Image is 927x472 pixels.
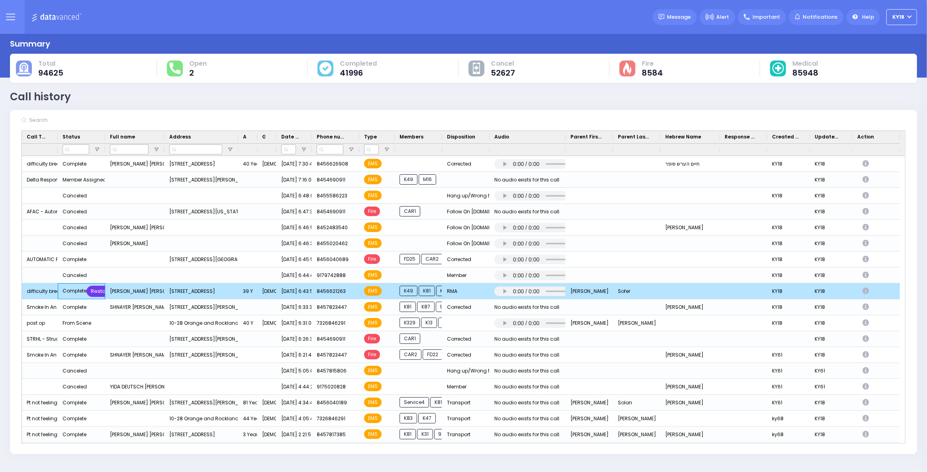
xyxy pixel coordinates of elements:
[660,347,720,363] div: [PERSON_NAME]
[105,220,165,236] div: [PERSON_NAME] [PERSON_NAME]
[165,204,238,220] div: [STREET_ADDRESS][US_STATE]
[169,133,191,140] span: Address
[423,349,443,360] span: FD22
[767,395,810,411] div: KY61
[105,427,165,443] div: [PERSON_NAME] [PERSON_NAME]
[276,347,312,363] div: [DATE] 6:21:48 AM
[276,267,312,283] div: [DATE] 6:44:41 AM
[317,288,346,295] span: 8456621263
[442,156,490,172] div: Corrected
[767,156,810,172] div: KY18
[86,286,116,297] div: Restore
[494,207,561,217] div: No audio exists for this call.
[767,411,810,427] div: ky68
[810,188,853,204] div: KY18
[22,427,58,443] div: Pt not feeling well
[613,395,660,411] div: Solan
[22,299,900,315] div: Press SPACE to select this row.
[400,334,420,344] span: CAR1
[63,366,87,376] div: Canceled
[31,12,84,22] img: Logo
[767,236,810,252] div: KY18
[810,204,853,220] div: KY18
[189,69,207,77] span: 2
[169,144,222,154] input: Address Filter Input
[442,443,490,458] div: Follow On [DOMAIN_NAME]
[767,379,810,395] div: KY61
[660,299,720,315] div: [PERSON_NAME]
[189,60,207,68] span: Open
[22,347,58,363] div: Smoke In An Apartment
[434,429,451,439] span: 912
[169,62,180,74] img: total-response.svg
[238,283,257,299] div: 39 Y
[364,366,382,375] span: EMS
[257,315,276,331] div: [DEMOGRAPHIC_DATA]
[421,318,437,328] span: K13
[22,156,900,172] div: Press SPACE to select this row.
[238,411,257,427] div: 44 Year
[566,411,613,427] div: [PERSON_NAME]
[400,318,420,328] span: K329
[364,191,382,200] span: EMS
[430,397,447,408] span: K81
[22,363,900,379] div: Press SPACE to select this row.
[442,267,490,283] div: Member
[276,252,312,267] div: [DATE] 6:45:57 AM
[419,174,436,185] span: M16
[63,429,86,440] div: Complete
[348,146,355,153] button: Open Filter Menu
[494,366,561,376] div: No audio exists for this call.
[63,133,80,140] span: Status
[340,60,377,68] span: Completed
[566,395,613,411] div: [PERSON_NAME]
[364,429,382,439] span: EMS
[317,367,347,374] span: 8457815806
[276,172,312,188] div: [DATE] 7:16:01 AM
[494,334,561,344] div: No audio exists for this call.
[772,62,784,74] img: medical-cause.svg
[442,347,490,363] div: Corrected
[623,62,631,75] img: fire-cause.svg
[767,299,810,315] div: KY18
[494,302,561,312] div: No audio exists for this call.
[364,382,382,391] span: EMS
[22,299,58,315] div: Smoke In An Apartment
[665,133,701,140] span: Hebrew Name
[857,133,874,140] span: Action
[442,427,490,443] div: Transport
[667,13,691,21] span: Message
[276,443,312,458] div: [DATE] 2:17:03 AM
[772,133,799,140] span: Created By Dispatcher
[22,427,900,443] div: Press SPACE to select this row.
[257,156,276,172] div: [DEMOGRAPHIC_DATA]
[301,146,307,153] button: Open Filter Menu
[767,252,810,267] div: KY18
[63,286,86,297] div: Complete
[400,349,421,360] span: CAR2
[447,133,475,140] span: Disposition
[165,252,238,267] div: [STREET_ADDRESS][GEOGRAPHIC_DATA][US_STATE]: : [PERSON_NAME][GEOGRAPHIC_DATA]/[GEOGRAPHIC_DATA]
[22,220,900,236] div: Press SPACE to select this row.
[810,395,853,411] div: KY18
[660,395,720,411] div: [PERSON_NAME]
[810,252,853,267] div: KY18
[238,427,257,443] div: 3 Year
[17,62,31,74] img: total-cause.svg
[810,299,853,315] div: KY18
[22,347,900,363] div: Press SPACE to select this row.
[494,382,561,392] div: No audio exists for this call.
[22,283,58,299] div: difficulty breathing
[400,174,417,185] span: K49
[227,146,233,153] button: Open Filter Menu
[257,283,276,299] div: [DEMOGRAPHIC_DATA]
[810,156,853,172] div: KY18
[438,318,456,328] span: 903
[862,13,874,21] span: Help
[276,156,312,172] div: [DATE] 7:30:47 AM
[105,395,165,411] div: [PERSON_NAME] [PERSON_NAME]
[238,315,257,331] div: 40 Y
[494,133,509,140] span: Audio
[63,222,87,233] div: Canceled
[810,443,853,458] div: ky68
